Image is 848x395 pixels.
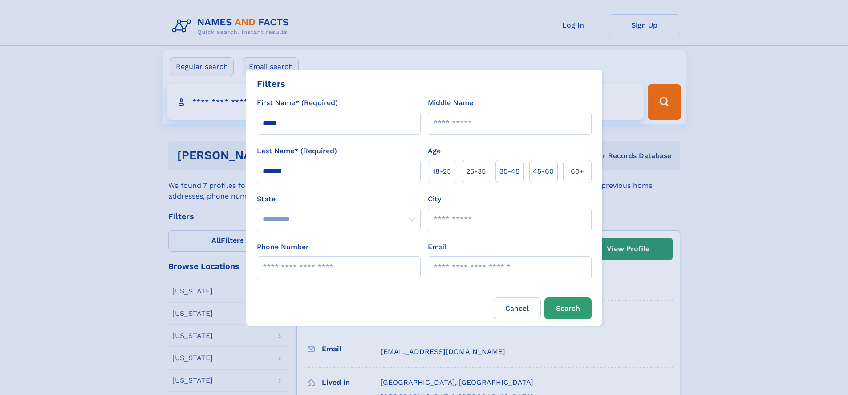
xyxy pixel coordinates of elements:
label: Middle Name [428,98,473,108]
div: Filters [257,77,285,90]
span: 60+ [571,166,584,177]
span: 45‑60 [533,166,554,177]
button: Search [544,297,592,319]
span: 25‑35 [466,166,486,177]
label: First Name* (Required) [257,98,338,108]
label: Age [428,146,441,156]
label: City [428,194,441,204]
span: 18‑25 [433,166,451,177]
label: Email [428,242,447,252]
label: Cancel [494,297,541,319]
label: State [257,194,421,204]
label: Phone Number [257,242,309,252]
label: Last Name* (Required) [257,146,337,156]
span: 35‑45 [499,166,519,177]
